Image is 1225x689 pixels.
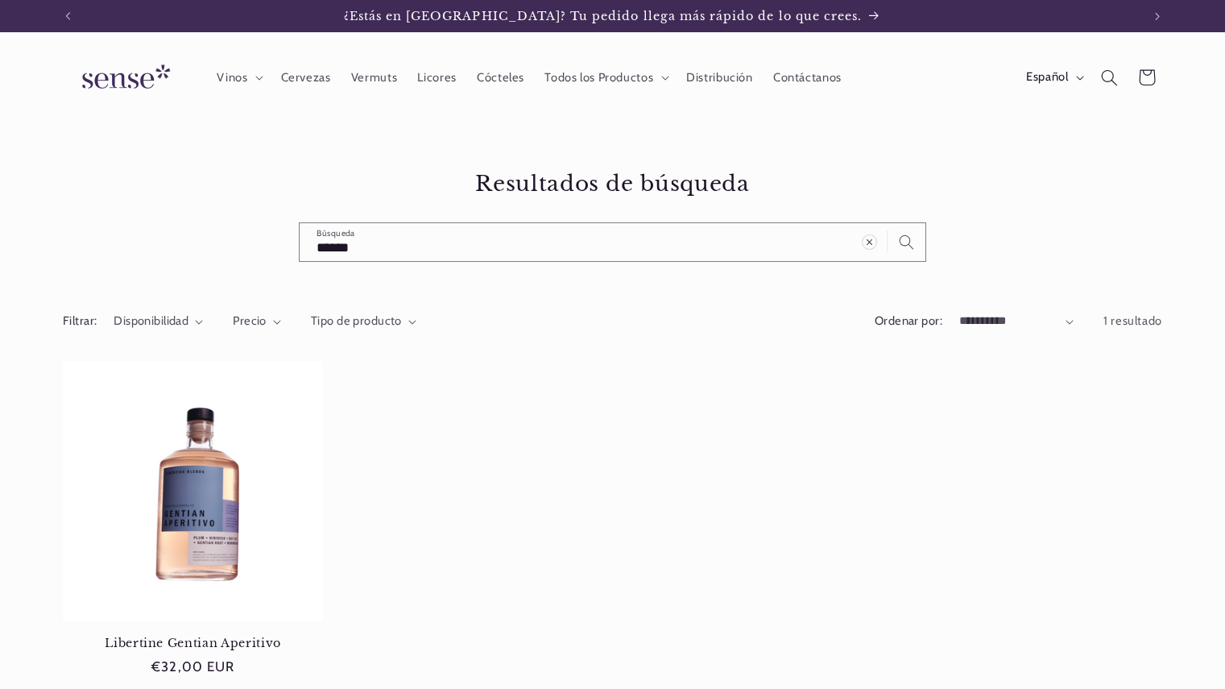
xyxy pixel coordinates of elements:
a: Distribución [677,60,764,95]
span: Distribución [686,70,753,85]
span: Vermuts [351,70,397,85]
span: Tipo de producto [311,313,402,328]
img: Sense [63,55,184,101]
span: Cócteles [477,70,524,85]
span: Precio [233,313,267,328]
h2: Filtrar: [63,313,97,330]
a: Libertine Gentian Aperitivo [63,636,323,650]
summary: Búsqueda [1091,59,1128,96]
summary: Tipo de producto (0 seleccionado) [311,313,416,330]
span: ¿Estás en [GEOGRAPHIC_DATA]? Tu pedido llega más rápido de lo que crees. [344,9,863,23]
a: Sense [56,48,190,107]
label: Ordenar por: [875,313,942,328]
span: Licores [417,70,456,85]
span: Español [1026,68,1068,86]
button: Búsqueda [888,223,925,260]
span: Todos los Productos [544,70,653,85]
span: Contáctanos [773,70,842,85]
a: Cervezas [271,60,341,95]
span: Vinos [217,70,247,85]
summary: Todos los Productos [535,60,677,95]
span: Cervezas [281,70,331,85]
h1: Resultados de búsqueda [63,170,1162,197]
a: Vermuts [341,60,408,95]
button: Español [1016,61,1090,93]
span: Disponibilidad [114,313,188,328]
button: Borrar término de búsqueda [850,223,888,260]
a: Cócteles [466,60,534,95]
summary: Disponibilidad (0 seleccionado) [114,313,203,330]
a: Contáctanos [763,60,851,95]
span: 1 resultado [1103,313,1162,328]
a: Licores [408,60,467,95]
summary: Precio [233,313,281,330]
summary: Vinos [207,60,271,95]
